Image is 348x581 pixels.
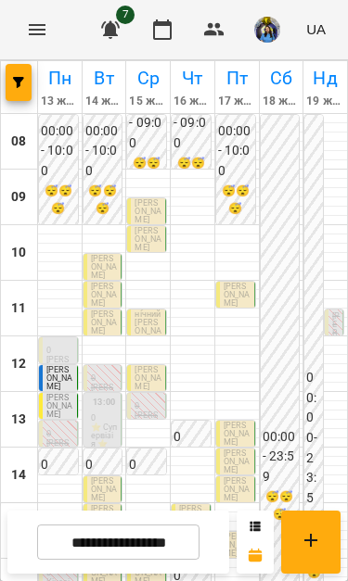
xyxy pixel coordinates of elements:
[332,312,340,404] p: [PERSON_NAME]
[11,354,26,374] h6: 12
[46,365,72,391] span: [PERSON_NAME]
[254,17,280,43] img: d1dec607e7f372b62d1bb04098aa4c64.jpeg
[93,396,115,409] label: 13:00
[11,465,26,486] h6: 14
[91,309,117,335] span: [PERSON_NAME]
[135,226,161,252] span: [PERSON_NAME]
[306,64,344,93] h6: Нд
[218,121,253,182] h6: 00:00 - 10:00
[218,93,256,110] h6: 17 жовт
[41,121,76,182] h6: 00:00 - 10:00
[41,93,79,110] h6: 13 жовт
[299,12,333,46] button: UA
[91,476,117,502] span: [PERSON_NAME]
[91,282,117,308] span: [PERSON_NAME]
[91,423,118,448] p: ⭐️ Супервізія ⭐️
[218,183,253,218] h6: 😴😴😴
[263,427,298,487] h6: 00:00 - 23:59
[129,94,164,154] h6: 00:00 - 09:00
[11,132,26,152] h6: 08
[129,93,167,110] h6: 15 жовт
[46,439,73,464] p: [PERSON_NAME]
[46,393,72,419] span: [PERSON_NAME]
[46,430,73,438] p: 0
[46,356,73,381] p: [PERSON_NAME]
[85,93,123,110] h6: 14 жовт
[85,183,121,218] h6: 😴😴😴
[91,254,117,280] span: [PERSON_NAME]
[11,410,26,430] h6: 13
[41,183,76,218] h6: 😴😴😴
[306,368,321,528] h6: 00:00 - 23:59
[224,448,250,474] span: [PERSON_NAME]
[263,93,301,110] h6: 18 жовт
[224,282,250,308] span: [PERSON_NAME]
[11,187,26,208] h6: 09
[129,64,167,93] h6: Ср
[224,476,250,502] span: [PERSON_NAME]
[224,421,250,447] span: [PERSON_NAME]
[91,384,118,409] p: [PERSON_NAME]
[91,414,118,423] p: 0
[15,7,59,52] button: Menu
[135,402,161,410] p: 0
[135,301,161,344] span: Празднічний [PERSON_NAME]
[11,243,26,263] h6: 10
[174,93,212,110] h6: 16 жовт
[263,488,298,524] h6: 😴😴😴
[46,347,73,355] p: 0
[135,198,161,224] span: [PERSON_NAME]
[85,121,121,182] h6: 00:00 - 10:00
[306,93,344,110] h6: 19 жовт
[135,411,161,436] p: [PERSON_NAME]
[135,365,161,391] span: [PERSON_NAME]
[263,64,301,93] h6: Сб
[306,19,326,39] span: UA
[41,64,79,93] h6: Пн
[116,6,135,24] span: 7
[91,374,118,383] p: 0
[174,64,212,93] h6: Чт
[218,64,256,93] h6: Пт
[85,64,123,93] h6: Вт
[174,94,209,154] h6: 00:00 - 09:00
[11,298,26,319] h6: 11
[174,155,209,190] h6: 😴😴😴
[129,155,164,190] h6: 😴😴😴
